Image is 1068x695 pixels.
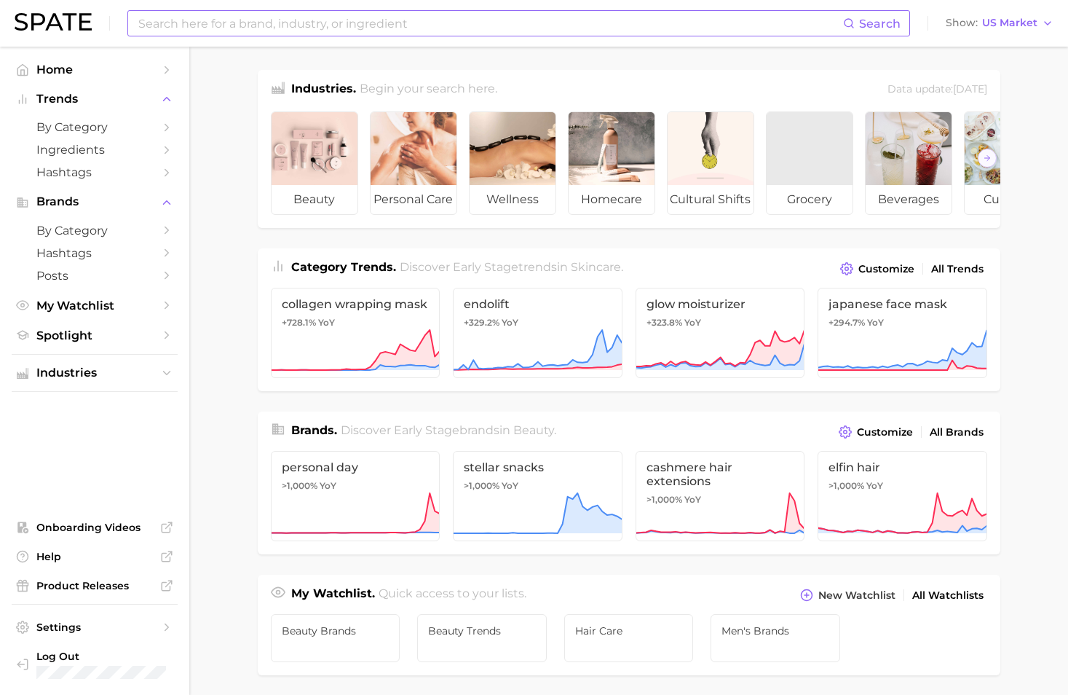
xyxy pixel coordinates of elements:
[942,14,1057,33] button: ShowUS Market
[646,297,794,311] span: glow moisturizer
[721,625,829,637] span: Men's Brands
[318,317,335,329] span: YoY
[12,161,178,184] a: Hashtags
[470,185,555,214] span: wellness
[978,149,997,168] button: Scroll Right
[453,288,622,378] a: endolift+329.2% YoY
[360,80,497,100] h2: Begin your search here.
[564,614,694,662] a: Hair Care
[571,260,621,274] span: skincare
[271,451,440,541] a: personal day>1,000% YoY
[866,185,952,214] span: beverages
[646,460,794,488] span: cashmere hair extensions
[370,111,457,215] a: personal care
[36,165,153,179] span: Hashtags
[36,195,153,208] span: Brands
[866,480,883,492] span: YoY
[857,426,913,439] span: Customize
[569,185,654,214] span: homecare
[859,17,901,31] span: Search
[417,614,547,662] a: Beauty Trends
[291,80,356,100] h1: Industries.
[12,138,178,161] a: Ingredients
[502,480,518,492] span: YoY
[12,242,178,264] a: Hashtags
[36,143,153,157] span: Ingredients
[36,650,166,663] span: Log Out
[12,324,178,347] a: Spotlight
[341,423,556,437] span: Discover Early Stage brands in .
[36,366,153,380] span: Industries
[379,585,526,605] h2: Quick access to your lists.
[271,111,358,215] a: beauty
[428,625,536,637] span: Beauty Trends
[926,423,987,442] a: All Brands
[36,269,153,283] span: Posts
[887,80,987,100] div: Data update: [DATE]
[36,120,153,134] span: by Category
[12,191,178,213] button: Brands
[836,259,917,279] button: Customize
[828,297,976,311] span: japanese face mask
[667,111,754,215] a: cultural shifts
[36,224,153,237] span: by Category
[865,111,952,215] a: beverages
[371,185,456,214] span: personal care
[15,13,92,31] img: SPATE
[272,185,357,214] span: beauty
[291,585,375,605] h1: My Watchlist.
[36,299,153,313] span: My Watchlist
[464,480,499,491] span: >1,000%
[711,614,840,662] a: Men's Brands
[636,288,805,378] a: glow moisturizer+323.8% YoY
[867,317,884,329] span: YoY
[282,460,430,474] span: personal day
[828,480,864,491] span: >1,000%
[912,589,984,602] span: All Watchlists
[12,616,178,638] a: Settings
[965,185,1051,214] span: culinary
[291,260,396,274] span: Category Trends .
[464,460,612,474] span: stellar snacks
[464,317,499,328] span: +329.2%
[464,297,612,311] span: endolift
[282,317,316,328] span: +728.1%
[36,93,153,106] span: Trends
[931,263,984,275] span: All Trends
[646,317,682,328] span: +323.8%
[12,517,178,538] a: Onboarding Videos
[636,451,805,541] a: cashmere hair extensions>1,000% YoY
[502,317,518,329] span: YoY
[818,451,987,541] a: elfin hair>1,000% YoY
[964,111,1051,215] a: culinary
[12,645,178,683] a: Log out. Currently logged in with e-mail lerae.matz@unilever.com.
[36,521,153,534] span: Onboarding Videos
[828,460,976,474] span: elfin hair
[828,317,865,328] span: +294.7%
[36,579,153,592] span: Product Releases
[513,423,554,437] span: beauty
[36,329,153,342] span: Spotlight
[835,422,916,442] button: Customize
[575,625,683,637] span: Hair Care
[982,19,1037,27] span: US Market
[36,63,153,76] span: Home
[684,317,701,329] span: YoY
[12,88,178,110] button: Trends
[946,19,978,27] span: Show
[282,480,317,491] span: >1,000%
[12,264,178,287] a: Posts
[858,263,914,275] span: Customize
[684,494,701,506] span: YoY
[909,586,987,605] a: All Watchlists
[12,362,178,384] button: Industries
[282,297,430,311] span: collagen wrapping mask
[271,288,440,378] a: collagen wrapping mask+728.1% YoY
[12,116,178,138] a: by Category
[271,614,400,662] a: Beauty Brands
[930,426,984,439] span: All Brands
[36,246,153,260] span: Hashtags
[400,260,623,274] span: Discover Early Stage trends in .
[282,625,389,637] span: Beauty Brands
[12,58,178,81] a: Home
